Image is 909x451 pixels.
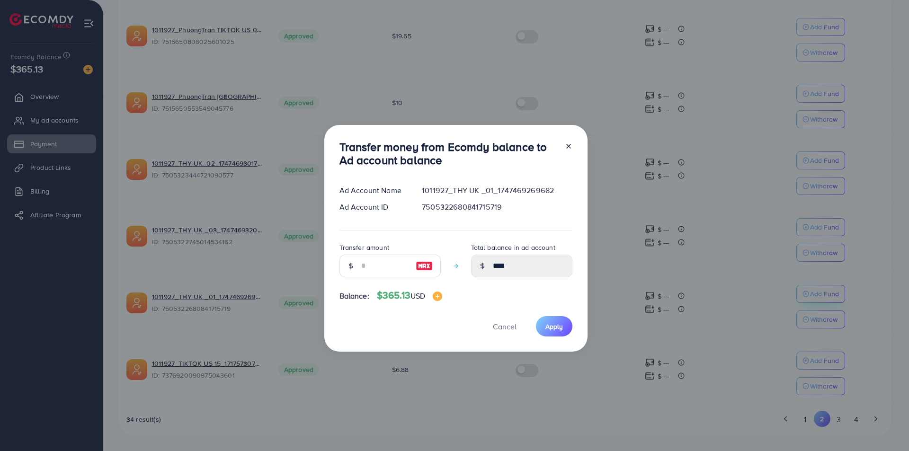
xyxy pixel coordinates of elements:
[869,408,902,444] iframe: Chat
[332,202,415,212] div: Ad Account ID
[339,291,369,301] span: Balance:
[471,243,555,252] label: Total balance in ad account
[410,291,425,301] span: USD
[433,292,442,301] img: image
[377,290,443,301] h4: $365.13
[416,260,433,272] img: image
[414,185,579,196] div: 1011927_THY UK _01_1747469269682
[481,316,528,336] button: Cancel
[414,202,579,212] div: 7505322680841715719
[493,321,517,332] span: Cancel
[332,185,415,196] div: Ad Account Name
[545,322,563,331] span: Apply
[339,243,389,252] label: Transfer amount
[339,140,557,168] h3: Transfer money from Ecomdy balance to Ad account balance
[536,316,572,336] button: Apply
